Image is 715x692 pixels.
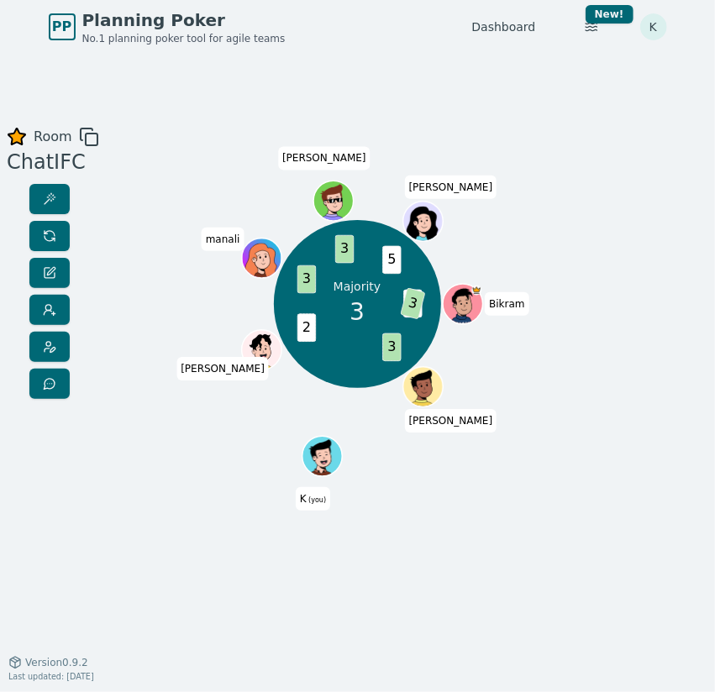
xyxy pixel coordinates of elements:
[297,314,316,342] span: 2
[472,18,536,35] a: Dashboard
[202,228,244,251] span: Click to change your name
[383,246,402,274] span: 5
[401,288,426,320] span: 3
[82,32,286,45] span: No.1 planning poker tool for agile teams
[29,258,70,288] button: Change name
[640,13,667,40] button: K
[278,146,371,170] span: Click to change your name
[472,286,482,296] span: Bikram is the host
[8,672,94,681] span: Last updated: [DATE]
[586,5,634,24] div: New!
[350,295,365,330] span: 3
[405,409,497,432] span: Click to change your name
[576,12,607,42] button: New!
[383,333,402,361] span: 3
[8,656,88,669] button: Version0.9.2
[485,292,529,316] span: Click to change your name
[29,369,70,399] button: Send feedback
[7,127,27,147] button: Remove as favourite
[29,221,70,251] button: Reset votes
[336,235,355,263] span: 3
[29,295,70,325] button: Participate
[29,332,70,362] button: Change avatar
[7,147,99,177] div: ChatIFC
[52,17,71,37] span: PP
[82,8,286,32] span: Planning Poker
[29,184,70,214] button: Reveal votes
[297,265,316,293] span: 3
[405,176,497,199] span: Click to change your name
[307,496,327,504] span: (you)
[334,278,381,295] p: Majority
[296,487,330,511] span: Click to change your name
[49,8,286,45] a: PPPlanning PokerNo.1 planning poker tool for agile teams
[176,357,269,380] span: Click to change your name
[25,656,88,669] span: Version 0.9.2
[404,290,423,317] span: 2
[34,127,72,147] span: Room
[304,438,342,475] button: Click to change your avatar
